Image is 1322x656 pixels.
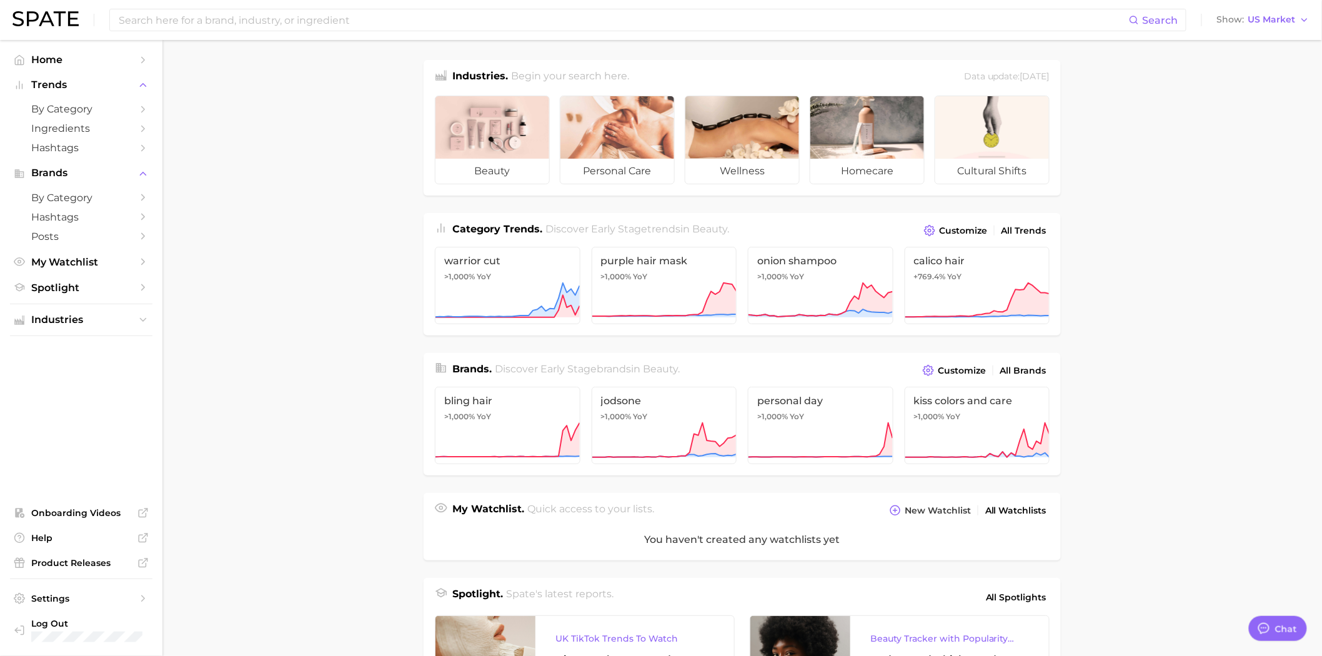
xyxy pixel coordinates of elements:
a: by Category [10,188,152,207]
span: Show [1217,16,1245,23]
span: Product Releases [31,557,131,569]
span: Brands [31,167,131,179]
button: Trends [10,76,152,94]
a: wellness [685,96,800,184]
span: YoY [477,412,491,422]
a: Ingredients [10,119,152,138]
a: onion shampoo>1,000% YoY [748,247,893,324]
span: YoY [477,272,491,282]
span: jodsone [601,395,728,407]
button: Industries [10,311,152,329]
a: Help [10,529,152,547]
span: >1,000% [757,272,788,281]
span: Search [1143,14,1178,26]
a: bling hair>1,000% YoY [435,387,580,464]
span: personal care [560,159,674,184]
a: Posts [10,227,152,246]
span: Industries [31,314,131,326]
span: YoY [947,412,961,422]
span: All Spotlights [986,590,1046,605]
span: New Watchlist [905,505,971,516]
button: New Watchlist [887,502,974,519]
h1: My Watchlist. [452,502,524,519]
a: Home [10,50,152,69]
span: onion shampoo [757,255,884,267]
span: My Watchlist [31,256,131,268]
span: >1,000% [914,412,945,421]
span: YoY [790,272,804,282]
span: YoY [790,412,804,422]
span: Category Trends . [452,223,542,235]
img: SPATE [12,11,79,26]
span: Spotlight [31,282,131,294]
h2: Spate's latest reports. [507,587,614,608]
span: purple hair mask [601,255,728,267]
span: >1,000% [601,412,632,421]
a: warrior cut>1,000% YoY [435,247,580,324]
span: Home [31,54,131,66]
span: >1,000% [601,272,632,281]
a: calico hair+769.4% YoY [905,247,1050,324]
span: Posts [31,231,131,242]
input: Search here for a brand, industry, or ingredient [117,9,1129,31]
div: You haven't created any watchlists yet [424,519,1061,560]
span: beauty [693,223,728,235]
a: Spotlight [10,278,152,297]
span: by Category [31,192,131,204]
span: Brands . [452,363,492,375]
a: homecare [810,96,925,184]
a: Log out. Currently logged in with e-mail kegoto@sac.shiseido.com. [10,614,152,646]
span: Onboarding Videos [31,507,131,519]
span: kiss colors and care [914,395,1041,407]
span: by Category [31,103,131,115]
span: Ingredients [31,122,131,134]
button: ShowUS Market [1214,12,1313,28]
span: beauty [644,363,678,375]
span: YoY [948,272,962,282]
a: Hashtags [10,138,152,157]
span: warrior cut [444,255,571,267]
span: >1,000% [444,412,475,421]
span: All Trends [1001,226,1046,236]
span: Hashtags [31,211,131,223]
h1: Spotlight. [452,587,503,608]
span: Discover Early Stage trends in . [546,223,730,235]
span: wellness [685,159,799,184]
a: Hashtags [10,207,152,227]
div: Beauty Tracker with Popularity Index [870,631,1029,646]
span: beauty [435,159,549,184]
span: Customize [939,226,987,236]
span: Discover Early Stage brands in . [495,363,680,375]
a: Onboarding Videos [10,504,152,522]
span: YoY [634,272,648,282]
a: My Watchlist [10,252,152,272]
span: Trends [31,79,131,91]
a: beauty [435,96,550,184]
div: Data update: [DATE] [964,69,1050,86]
span: >1,000% [444,272,475,281]
a: by Category [10,99,152,119]
a: personal day>1,000% YoY [748,387,893,464]
a: cultural shifts [935,96,1050,184]
span: homecare [810,159,924,184]
button: Customize [920,362,989,379]
a: All Trends [998,222,1050,239]
span: bling hair [444,395,571,407]
span: Log Out [31,618,144,629]
span: calico hair [914,255,1041,267]
span: Customize [938,365,986,376]
div: UK TikTok Trends To Watch [555,631,714,646]
a: kiss colors and care>1,000% YoY [905,387,1050,464]
a: Settings [10,589,152,608]
span: All Watchlists [985,505,1046,516]
span: personal day [757,395,884,407]
span: Help [31,532,131,544]
a: jodsone>1,000% YoY [592,387,737,464]
span: cultural shifts [935,159,1049,184]
span: +769.4% [914,272,946,281]
button: Brands [10,164,152,182]
a: All Brands [997,362,1050,379]
h1: Industries. [452,69,508,86]
h2: Begin your search here. [512,69,630,86]
a: personal care [560,96,675,184]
